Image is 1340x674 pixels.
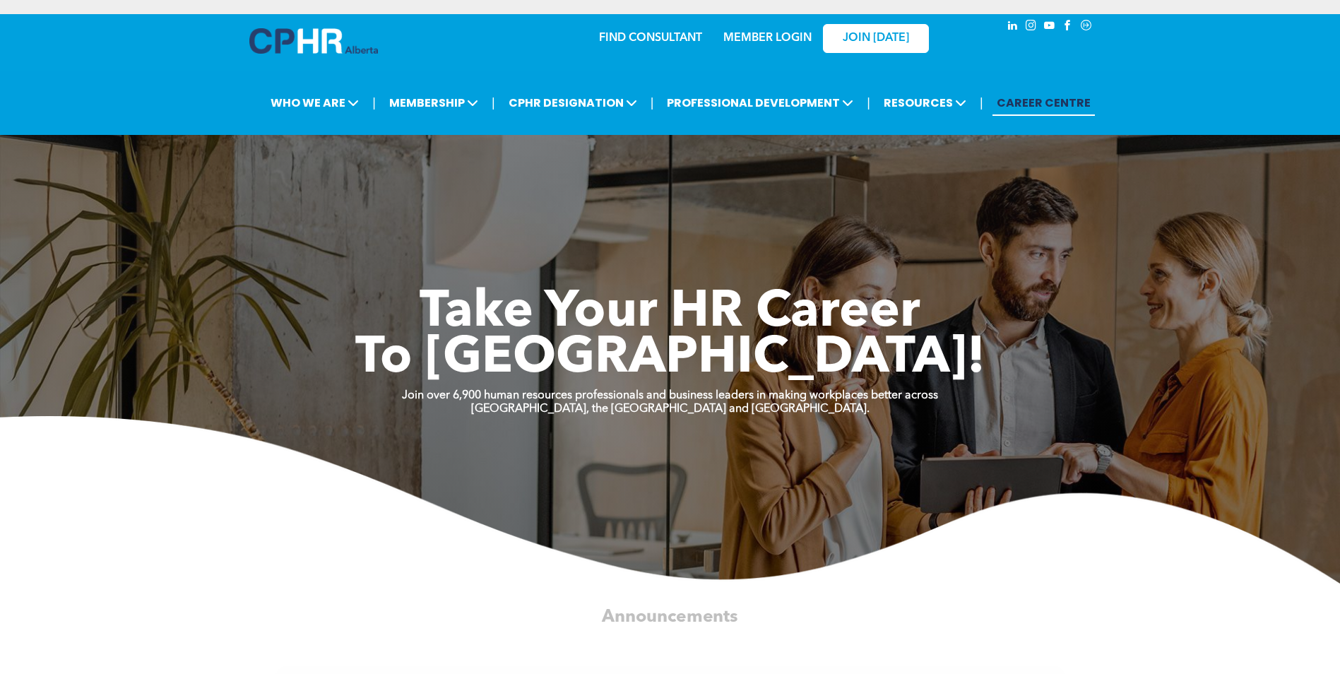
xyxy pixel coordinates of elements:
a: linkedin [1005,18,1021,37]
li: | [372,88,376,117]
span: To [GEOGRAPHIC_DATA]! [355,333,985,384]
span: PROFESSIONAL DEVELOPMENT [663,90,858,116]
li: | [492,88,495,117]
li: | [867,88,870,117]
img: A blue and white logo for cp alberta [249,28,378,54]
strong: [GEOGRAPHIC_DATA], the [GEOGRAPHIC_DATA] and [GEOGRAPHIC_DATA]. [471,403,870,415]
span: RESOURCES [879,90,971,116]
a: instagram [1024,18,1039,37]
a: youtube [1042,18,1057,37]
span: Take Your HR Career [420,288,920,338]
span: CPHR DESIGNATION [504,90,641,116]
a: MEMBER LOGIN [723,32,812,44]
li: | [980,88,983,117]
a: FIND CONSULTANT [599,32,702,44]
span: Announcements [602,608,737,626]
strong: Join over 6,900 human resources professionals and business leaders in making workplaces better ac... [402,390,938,401]
span: WHO WE ARE [266,90,363,116]
li: | [651,88,654,117]
a: facebook [1060,18,1076,37]
a: Social network [1079,18,1094,37]
span: MEMBERSHIP [385,90,482,116]
a: CAREER CENTRE [992,90,1095,116]
span: JOIN [DATE] [843,32,909,45]
a: JOIN [DATE] [823,24,929,53]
